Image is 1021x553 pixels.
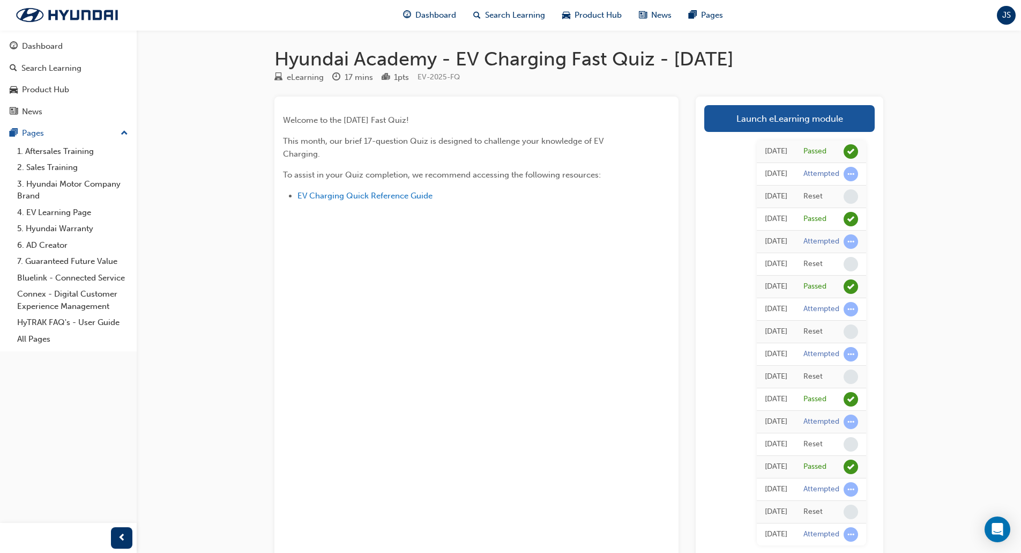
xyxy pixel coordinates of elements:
[4,80,132,100] a: Product Hub
[765,461,787,473] div: Tue Apr 29 2025 14:02:03 GMT+0930 (Australian Central Standard Time)
[121,127,128,141] span: up-icon
[765,506,787,518] div: Tue Apr 29 2025 11:10:51 GMT+0930 (Australian Central Standard Time)
[765,483,787,496] div: Tue Apr 29 2025 11:10:53 GMT+0930 (Australian Central Standard Time)
[701,9,723,21] span: Pages
[13,176,132,204] a: 3. Hyundai Motor Company Brand
[765,235,787,248] div: Wed Aug 13 2025 09:45:14 GMT+0930 (Australian Central Standard Time)
[680,4,732,26] a: pages-iconPages
[13,204,132,221] a: 4. EV Learning Page
[844,482,858,497] span: learningRecordVerb_ATTEMPT-icon
[382,71,409,84] div: Points
[554,4,630,26] a: car-iconProduct Hub
[4,36,132,56] a: Dashboard
[803,237,839,247] div: Attempted
[345,71,373,84] div: 17 mins
[765,258,787,270] div: Wed Aug 13 2025 09:45:12 GMT+0930 (Australian Central Standard Time)
[844,415,858,429] span: learningRecordVerb_ATTEMPT-icon
[844,325,858,339] span: learningRecordVerb_NONE-icon
[844,302,858,316] span: learningRecordVerb_ATTEMPT-icon
[473,9,481,22] span: search-icon
[13,331,132,348] a: All Pages
[803,394,826,404] div: Passed
[13,159,132,176] a: 2. Sales Training
[5,4,129,26] a: Trak
[13,237,132,254] a: 6. AD Creator
[575,9,622,21] span: Product Hub
[985,517,1010,542] div: Open Intercom Messenger
[485,9,545,21] span: Search Learning
[844,279,858,294] span: learningRecordVerb_PASS-icon
[4,123,132,143] button: Pages
[765,528,787,541] div: Thu Apr 17 2025 11:42:03 GMT+0930 (Australian Central Standard Time)
[844,189,858,204] span: learningRecordVerb_NONE-icon
[4,34,132,123] button: DashboardSearch LearningProduct HubNews
[765,190,787,203] div: Mon Aug 18 2025 15:12:03 GMT+0930 (Australian Central Standard Time)
[803,191,823,202] div: Reset
[803,507,823,517] div: Reset
[283,136,606,159] span: This month, our brief 17-question Quiz is designed to challenge your knowledge of EV Charging.
[22,40,63,53] div: Dashboard
[394,71,409,84] div: 1 pts
[803,259,823,269] div: Reset
[803,282,826,292] div: Passed
[803,439,823,449] div: Reset
[418,72,460,82] span: Learning resource code
[803,462,826,472] div: Passed
[844,527,858,542] span: learningRecordVerb_ATTEMPT-icon
[803,327,823,337] div: Reset
[689,9,697,22] span: pages-icon
[4,58,132,78] a: Search Learning
[10,107,18,117] span: news-icon
[13,253,132,270] a: 7. Guaranteed Future Value
[844,347,858,362] span: learningRecordVerb_ATTEMPT-icon
[415,9,456,21] span: Dashboard
[332,73,340,83] span: clock-icon
[332,71,373,84] div: Duration
[844,370,858,384] span: learningRecordVerb_NONE-icon
[274,73,282,83] span: learningResourceType_ELEARNING-icon
[394,4,465,26] a: guage-iconDashboard
[704,105,875,132] a: Launch eLearning module
[382,73,390,83] span: podium-icon
[803,304,839,314] div: Attempted
[1002,9,1011,21] span: JS
[765,416,787,428] div: Tue Jun 17 2025 13:10:34 GMT+0930 (Australian Central Standard Time)
[765,371,787,383] div: Thu Jul 31 2025 14:14:13 GMT+0930 (Australian Central Standard Time)
[118,532,126,545] span: prev-icon
[765,281,787,293] div: Wed Aug 06 2025 10:47:35 GMT+0930 (Australian Central Standard Time)
[274,71,324,84] div: Type
[765,393,787,405] div: Tue Jun 17 2025 13:29:30 GMT+0930 (Australian Central Standard Time)
[639,9,647,22] span: news-icon
[765,303,787,315] div: Wed Aug 06 2025 10:34:40 GMT+0930 (Australian Central Standard Time)
[803,349,839,359] div: Attempted
[765,168,787,180] div: Mon Aug 18 2025 15:12:05 GMT+0930 (Australian Central Standard Time)
[765,438,787,451] div: Tue Jun 17 2025 13:10:33 GMT+0930 (Australian Central Standard Time)
[297,191,433,201] a: EV Charging Quick Reference Guide
[283,170,601,180] span: To assist in your Quiz completion, we recommend accessing the following resources:
[13,286,132,314] a: Connex - Digital Customer Experience Management
[4,102,132,122] a: News
[844,212,858,226] span: learningRecordVerb_PASS-icon
[844,257,858,271] span: learningRecordVerb_NONE-icon
[13,220,132,237] a: 5. Hyundai Warranty
[844,234,858,249] span: learningRecordVerb_ATTEMPT-icon
[562,9,570,22] span: car-icon
[844,392,858,407] span: learningRecordVerb_PASS-icon
[803,372,823,382] div: Reset
[283,115,409,125] span: Welcome to the [DATE] Fast Quiz!
[844,460,858,474] span: learningRecordVerb_PASS-icon
[21,62,81,75] div: Search Learning
[997,6,1016,25] button: JS
[765,145,787,158] div: Mon Aug 18 2025 15:16:48 GMT+0930 (Australian Central Standard Time)
[803,484,839,495] div: Attempted
[287,71,324,84] div: eLearning
[465,4,554,26] a: search-iconSearch Learning
[630,4,680,26] a: news-iconNews
[13,270,132,286] a: Bluelink - Connected Service
[403,9,411,22] span: guage-icon
[10,42,18,51] span: guage-icon
[803,529,839,540] div: Attempted
[803,417,839,427] div: Attempted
